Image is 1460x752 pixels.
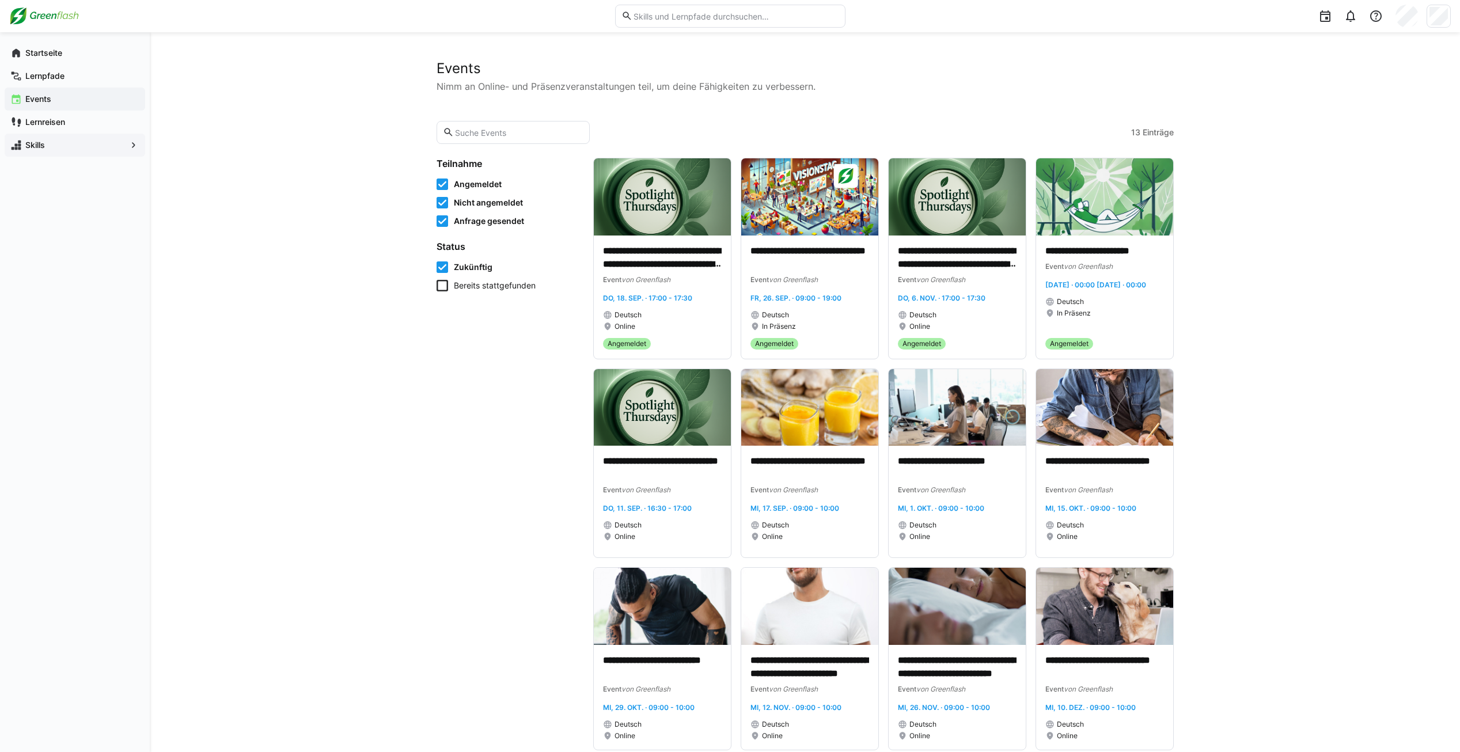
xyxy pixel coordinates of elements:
span: Online [762,731,783,740]
span: [DATE] · 00:00 [DATE] · 00:00 [1045,280,1146,289]
img: image [741,568,878,645]
span: von Greenflash [621,485,670,494]
span: Deutsch [615,521,642,530]
span: Deutsch [762,310,789,320]
span: Angemeldet [1050,339,1089,348]
span: Nicht angemeldet [454,197,523,208]
span: Event [898,485,916,494]
span: Event [898,275,916,284]
span: Event [750,685,769,693]
h4: Teilnahme [437,158,579,169]
span: Event [750,485,769,494]
span: Deutsch [615,310,642,320]
span: Deutsch [909,521,936,530]
img: image [594,369,731,446]
span: Angemeldet [755,339,794,348]
span: Event [1045,262,1064,271]
span: von Greenflash [769,275,818,284]
span: Angemeldet [454,178,502,190]
span: Online [909,322,930,331]
span: Mi, 1. Okt. · 09:00 - 10:00 [898,504,984,512]
span: von Greenflash [916,275,965,284]
span: von Greenflash [769,685,818,693]
span: Online [615,322,635,331]
span: Deutsch [762,720,789,729]
span: von Greenflash [621,275,670,284]
span: Deutsch [909,720,936,729]
span: von Greenflash [1064,262,1113,271]
h4: Status [437,241,579,252]
p: Nimm an Online- und Präsenzveranstaltungen teil, um deine Fähigkeiten zu verbessern. [437,79,1174,93]
img: image [741,369,878,446]
span: Online [762,532,783,541]
input: Suche Events [454,127,583,138]
span: Fr, 26. Sep. · 09:00 - 19:00 [750,294,841,302]
span: Event [603,685,621,693]
span: Mi, 10. Dez. · 09:00 - 10:00 [1045,703,1136,712]
span: Deutsch [1057,720,1084,729]
span: Event [1045,485,1064,494]
img: image [594,568,731,645]
span: Mi, 15. Okt. · 09:00 - 10:00 [1045,504,1136,512]
span: Deutsch [762,521,789,530]
span: Mi, 17. Sep. · 09:00 - 10:00 [750,504,839,512]
span: Bereits stattgefunden [454,280,536,291]
span: Online [909,731,930,740]
span: Online [615,532,635,541]
span: Mi, 26. Nov. · 09:00 - 10:00 [898,703,990,712]
img: image [741,158,878,236]
span: von Greenflash [916,485,965,494]
span: von Greenflash [621,685,670,693]
img: image [1036,568,1173,645]
span: Event [898,685,916,693]
span: Angemeldet [608,339,646,348]
img: image [889,369,1026,446]
span: Mi, 12. Nov. · 09:00 - 10:00 [750,703,841,712]
span: Event [750,275,769,284]
span: 13 [1131,127,1140,138]
span: In Präsenz [762,322,796,331]
span: Anfrage gesendet [454,215,524,227]
h2: Events [437,60,1174,77]
img: image [1036,369,1173,446]
img: image [594,158,731,236]
span: Angemeldet [902,339,941,348]
span: Deutsch [1057,297,1084,306]
input: Skills und Lernpfade durchsuchen… [632,11,839,21]
span: von Greenflash [1064,685,1113,693]
span: Online [1057,731,1078,740]
span: Online [1057,532,1078,541]
span: Einträge [1143,127,1174,138]
span: Do, 6. Nov. · 17:00 - 17:30 [898,294,985,302]
img: image [1036,158,1173,236]
span: Zukünftig [454,261,492,273]
span: In Präsenz [1057,309,1091,318]
span: Do, 18. Sep. · 17:00 - 17:30 [603,294,692,302]
span: Mi, 29. Okt. · 09:00 - 10:00 [603,703,695,712]
span: Event [603,485,621,494]
span: Online [615,731,635,740]
span: Deutsch [1057,521,1084,530]
span: Event [603,275,621,284]
span: Deutsch [909,310,936,320]
span: Online [909,532,930,541]
span: von Greenflash [1064,485,1113,494]
span: Do, 11. Sep. · 16:30 - 17:00 [603,504,692,512]
span: von Greenflash [769,485,818,494]
img: image [889,158,1026,236]
span: von Greenflash [916,685,965,693]
span: Deutsch [615,720,642,729]
span: Event [1045,685,1064,693]
img: image [889,568,1026,645]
